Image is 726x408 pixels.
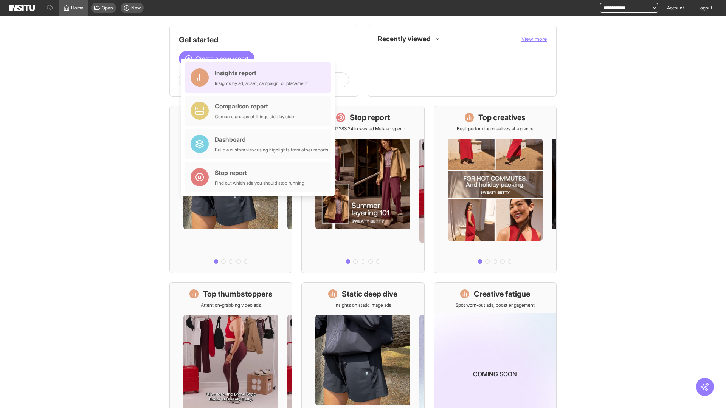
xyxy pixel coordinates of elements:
[350,112,390,123] h1: Stop report
[478,112,526,123] h1: Top creatives
[179,51,254,66] button: Create a new report
[301,106,424,273] a: Stop reportSave £17,283.24 in wasted Meta ad spend
[215,135,328,144] div: Dashboard
[457,126,534,132] p: Best-performing creatives at a glance
[215,180,304,186] div: Find out which ads you should stop running
[521,36,547,42] span: View more
[321,126,405,132] p: Save £17,283.24 in wasted Meta ad spend
[71,5,84,11] span: Home
[215,68,308,77] div: Insights report
[195,54,248,63] span: Create a new report
[131,5,141,11] span: New
[201,302,261,308] p: Attention-grabbing video ads
[215,114,294,120] div: Compare groups of things side by side
[434,106,557,273] a: Top creativesBest-performing creatives at a glance
[215,147,328,153] div: Build a custom view using highlights from other reports
[169,106,292,273] a: What's live nowSee all active ads instantly
[335,302,391,308] p: Insights on static image ads
[179,34,349,45] h1: Get started
[342,289,397,299] h1: Static deep dive
[203,289,273,299] h1: Top thumbstoppers
[215,80,308,87] div: Insights by ad, adset, campaign, or placement
[215,168,304,177] div: Stop report
[521,35,547,43] button: View more
[215,102,294,111] div: Comparison report
[9,5,35,11] img: Logo
[102,5,113,11] span: Open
